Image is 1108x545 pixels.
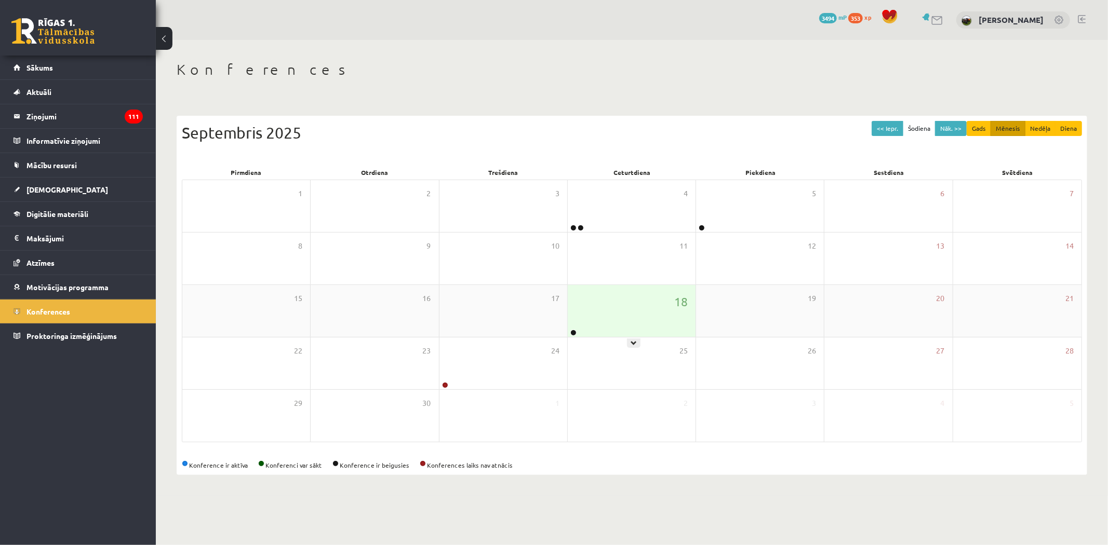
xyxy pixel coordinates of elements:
span: 25 [679,345,688,357]
span: 22 [294,345,302,357]
a: 3494 mP [819,13,847,21]
span: 3494 [819,13,837,23]
a: Konferences [14,299,143,323]
a: 353 xp [848,13,876,21]
span: 28 [1065,345,1074,357]
span: xp [864,13,871,21]
span: 13 [937,240,945,252]
span: 9 [427,240,431,252]
a: Mācību resursi [14,153,143,177]
i: 111 [125,110,143,124]
span: Mācību resursi [26,160,77,170]
div: Piekdiena [696,165,825,180]
legend: Maksājumi [26,226,143,250]
span: 3 [812,398,816,409]
a: Informatīvie ziņojumi [14,129,143,153]
button: Mēnesis [991,121,1025,136]
a: Sākums [14,56,143,79]
span: 20 [937,293,945,304]
span: 3 [555,188,559,199]
button: Gads [967,121,991,136]
span: Atzīmes [26,258,55,267]
span: Aktuāli [26,87,51,97]
button: Nedēļa [1025,121,1056,136]
div: Pirmdiena [182,165,311,180]
span: 1 [298,188,302,199]
a: Digitālie materiāli [14,202,143,226]
span: Konferences [26,307,70,316]
div: Trešdiena [439,165,568,180]
a: Maksājumi [14,226,143,250]
span: 8 [298,240,302,252]
span: 15 [294,293,302,304]
legend: Ziņojumi [26,104,143,128]
span: 10 [551,240,559,252]
div: Svētdiena [953,165,1082,180]
span: 21 [1065,293,1074,304]
a: Rīgas 1. Tālmācības vidusskola [11,18,95,44]
div: Konference ir aktīva Konferenci var sākt Konference ir beigusies Konferences laiks nav atnācis [182,460,1082,470]
span: 12 [808,240,816,252]
span: Motivācijas programma [26,282,109,292]
span: 19 [808,293,816,304]
span: 29 [294,398,302,409]
span: 30 [423,398,431,409]
span: 2 [684,398,688,409]
span: Digitālie materiāli [26,209,88,219]
span: 16 [423,293,431,304]
span: 17 [551,293,559,304]
button: << Iepr. [872,121,903,136]
span: 4 [941,398,945,409]
div: Sestdiena [825,165,954,180]
div: Septembris 2025 [182,121,1082,144]
div: Ceturtdiena [568,165,697,180]
span: 6 [941,188,945,199]
span: Sākums [26,63,53,72]
h1: Konferences [177,61,1087,78]
a: Ziņojumi111 [14,104,143,128]
span: 5 [1070,398,1074,409]
a: Motivācijas programma [14,275,143,299]
span: [DEMOGRAPHIC_DATA] [26,185,108,194]
span: 26 [808,345,816,357]
div: Otrdiena [311,165,439,180]
a: [PERSON_NAME] [979,15,1044,25]
a: Aktuāli [14,80,143,104]
span: 27 [937,345,945,357]
span: 4 [684,188,688,199]
legend: Informatīvie ziņojumi [26,129,143,153]
span: 24 [551,345,559,357]
span: 7 [1070,188,1074,199]
span: Proktoringa izmēģinājums [26,331,117,340]
span: 353 [848,13,863,23]
button: Nāk. >> [935,121,967,136]
span: 1 [555,398,559,409]
span: 18 [674,293,688,310]
span: 5 [812,188,816,199]
span: 14 [1065,240,1074,252]
img: Guntis Smalkais [962,16,972,26]
a: Proktoringa izmēģinājums [14,324,143,348]
button: Diena [1055,121,1082,136]
span: 2 [427,188,431,199]
a: [DEMOGRAPHIC_DATA] [14,178,143,201]
span: 11 [679,240,688,252]
a: Atzīmes [14,251,143,275]
button: Šodiena [903,121,936,136]
span: 23 [423,345,431,357]
span: mP [838,13,847,21]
